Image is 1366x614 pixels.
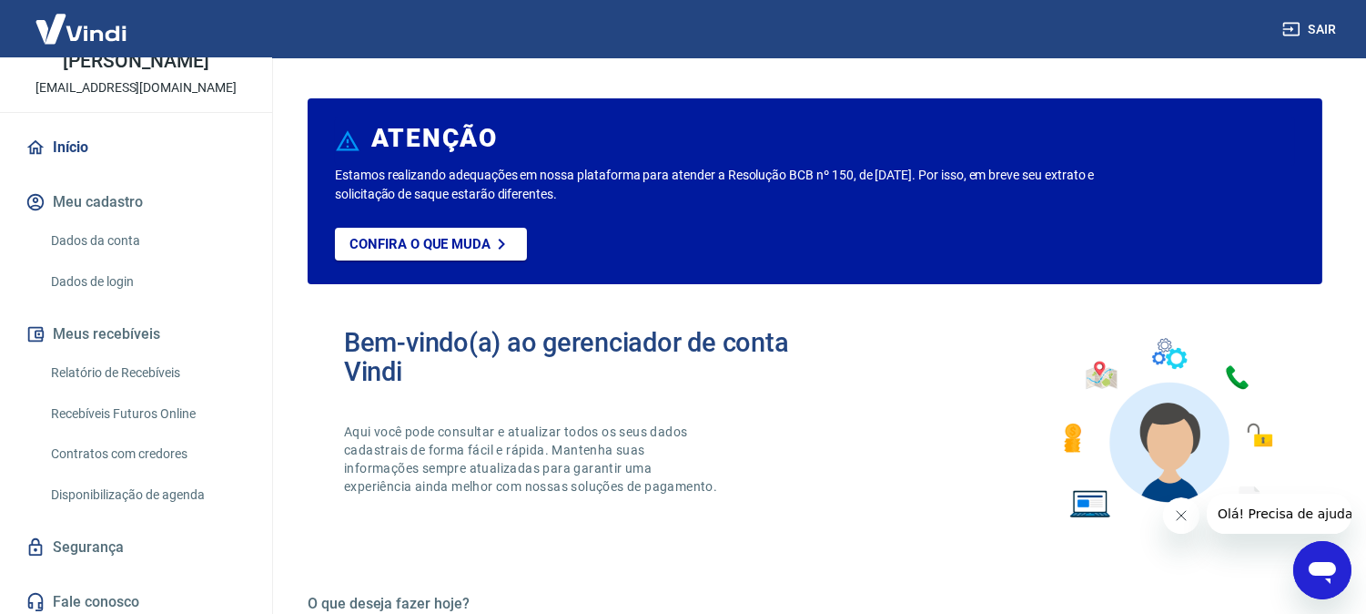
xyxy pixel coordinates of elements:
[22,128,250,168] a: Início
[44,263,250,301] a: Dados de login
[22,182,250,222] button: Meu cadastro
[44,222,250,260] a: Dados da conta
[44,435,250,473] a: Contratos com credores
[44,354,250,392] a: Relatório de Recebíveis
[1293,541,1351,599] iframe: Botão para abrir a janela de mensagens
[22,1,140,56] img: Vindi
[44,395,250,433] a: Recebíveis Futuros Online
[1047,328,1286,529] img: Imagem de um avatar masculino com diversos icones exemplificando as funcionalidades do gerenciado...
[22,314,250,354] button: Meus recebíveis
[11,13,153,27] span: Olá! Precisa de ajuda?
[35,78,237,97] p: [EMAIL_ADDRESS][DOMAIN_NAME]
[344,423,721,496] p: Aqui você pode consultar e atualizar todos os seus dados cadastrais de forma fácil e rápida. Mant...
[335,166,1103,204] p: Estamos realizando adequações em nossa plataforma para atender a Resolução BCB nº 150, de [DATE]....
[371,129,498,148] h6: ATENÇÃO
[1163,497,1199,534] iframe: Fechar mensagem
[308,595,1322,613] h5: O que deseja fazer hoje?
[1279,13,1344,46] button: Sair
[44,476,250,514] a: Disponibilização de agenda
[1207,494,1351,534] iframe: Mensagem da empresa
[63,52,208,71] p: [PERSON_NAME]
[22,527,250,568] a: Segurança
[349,236,491,252] p: Confira o que muda
[344,328,815,386] h2: Bem-vindo(a) ao gerenciador de conta Vindi
[335,228,527,261] a: Confira o que muda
